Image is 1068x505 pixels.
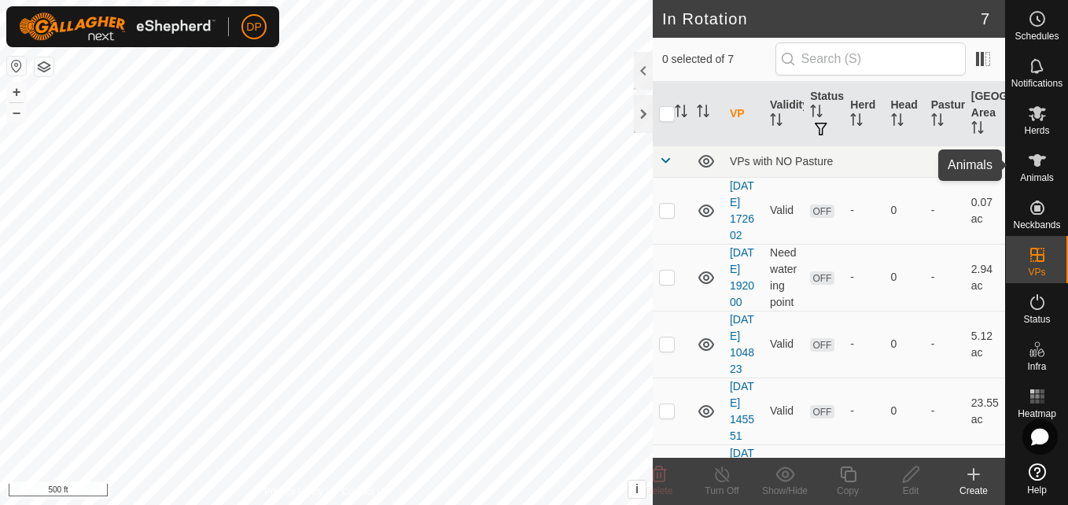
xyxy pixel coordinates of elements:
p-sorticon: Activate to sort [850,116,863,128]
td: - [925,311,965,378]
td: 0 [885,378,925,444]
td: - [925,177,965,244]
div: - [850,336,878,352]
td: 0 [885,177,925,244]
a: Help [1006,457,1068,501]
p-sorticon: Activate to sort [971,123,984,136]
div: - [850,269,878,286]
span: VPs [1028,267,1045,277]
span: Delete [646,485,673,496]
p-sorticon: Activate to sort [931,116,944,128]
span: Help [1027,485,1047,495]
a: Contact Us [342,485,389,499]
td: 23.55 ac [965,378,1005,444]
td: Valid [764,177,804,244]
span: Heatmap [1018,409,1056,418]
td: Valid [764,378,804,444]
div: Edit [879,484,942,498]
th: Status [804,82,844,146]
span: Herds [1024,126,1049,135]
img: Gallagher Logo [19,13,215,41]
div: - [850,403,878,419]
td: 2.94 ac [965,244,1005,311]
th: Head [885,82,925,146]
td: Valid [764,311,804,378]
th: Herd [844,82,884,146]
span: 0 selected of 7 [662,51,775,68]
span: Schedules [1015,31,1059,41]
button: + [7,83,26,101]
td: - [925,244,965,311]
th: Pasture [925,82,965,146]
th: VP [724,82,764,146]
td: 0 [885,244,925,311]
p-sorticon: Activate to sort [810,107,823,120]
span: OFF [810,405,834,418]
span: Infra [1027,362,1046,371]
span: DP [246,19,261,35]
button: i [628,481,646,498]
span: Notifications [1011,79,1062,88]
div: VPs with NO Pasture [730,155,999,168]
p-sorticon: Activate to sort [891,116,904,128]
p-sorticon: Activate to sort [675,107,687,120]
span: OFF [810,338,834,352]
div: - [850,202,878,219]
span: Status [1023,315,1050,324]
a: [DATE] 145551 [730,380,754,442]
p-sorticon: Activate to sort [770,116,783,128]
button: Map Layers [35,57,53,76]
span: Neckbands [1013,220,1060,230]
p-sorticon: Activate to sort [697,107,709,120]
a: [DATE] 104823 [730,313,754,375]
a: [DATE] 192000 [730,246,754,308]
button: – [7,103,26,122]
td: Need watering point [764,244,804,311]
div: Turn Off [691,484,753,498]
a: [DATE] 172602 [730,179,754,241]
td: 0.07 ac [965,177,1005,244]
div: Copy [816,484,879,498]
div: Create [942,484,1005,498]
input: Search (S) [775,42,966,76]
span: i [635,482,639,496]
td: 0 [885,311,925,378]
td: - [925,378,965,444]
th: [GEOGRAPHIC_DATA] Area [965,82,1005,146]
button: Reset Map [7,57,26,76]
span: Animals [1020,173,1054,182]
th: Validity [764,82,804,146]
h2: In Rotation [662,9,981,28]
td: 5.12 ac [965,311,1005,378]
span: OFF [810,205,834,218]
span: OFF [810,271,834,285]
div: Show/Hide [753,484,816,498]
span: 7 [981,7,989,31]
a: Privacy Policy [264,485,323,499]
